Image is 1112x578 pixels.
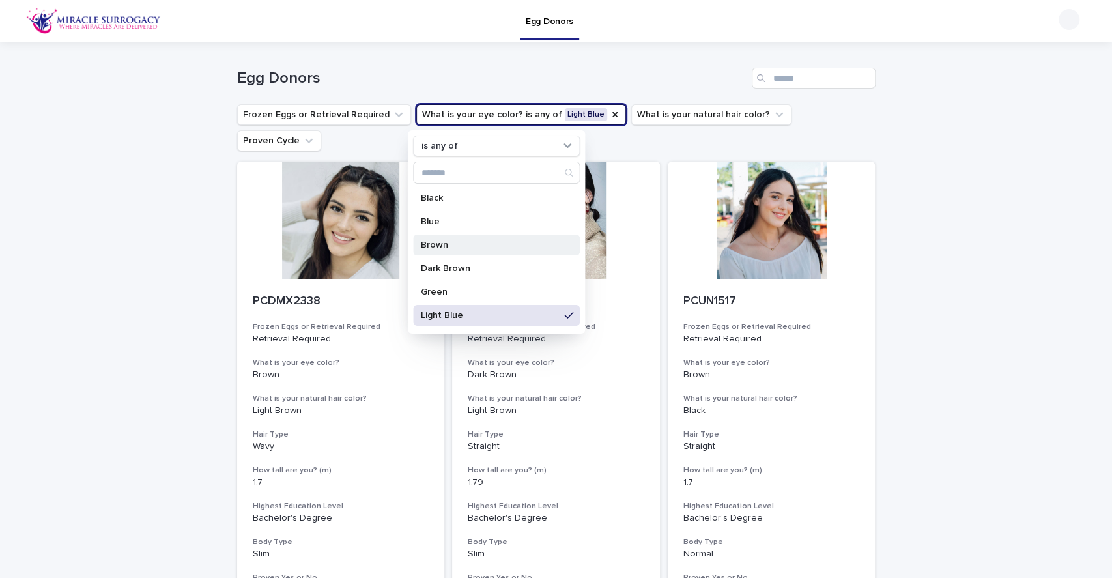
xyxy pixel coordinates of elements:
[253,429,429,440] h3: Hair Type
[253,537,429,547] h3: Body Type
[683,358,860,368] h3: What is your eye color?
[468,549,644,560] p: Slim
[421,217,559,226] p: Blue
[421,240,559,250] p: Brown
[421,194,559,203] p: Black
[421,141,458,152] p: is any of
[468,537,644,547] h3: Body Type
[237,104,411,125] button: Frozen Eggs or Retrieval Required
[253,513,429,524] p: Bachelor's Degree
[414,162,579,183] input: Search
[683,537,860,547] h3: Body Type
[237,69,747,88] h1: Egg Donors
[752,68,876,89] input: Search
[683,322,860,332] h3: Frozen Eggs or Retrieval Required
[413,162,580,184] div: Search
[253,549,429,560] p: Slim
[468,394,644,404] h3: What is your natural hair color?
[253,441,429,452] p: Wavy
[683,334,860,345] p: Retrieval Required
[683,369,860,381] p: Brown
[253,358,429,368] h3: What is your eye color?
[253,369,429,381] p: Brown
[421,287,559,296] p: Green
[683,465,860,476] h3: How tall are you? (m)
[468,358,644,368] h3: What is your eye color?
[421,311,559,320] p: Light Blue
[683,429,860,440] h3: Hair Type
[253,477,429,488] p: 1.7
[683,501,860,512] h3: Highest Education Level
[683,295,860,309] p: PCUN1517
[468,429,644,440] h3: Hair Type
[468,405,644,416] p: Light Brown
[253,334,429,345] p: Retrieval Required
[631,104,791,125] button: What is your natural hair color?
[683,477,860,488] p: 1.7
[468,513,644,524] p: Bachelor's Degree
[468,501,644,512] h3: Highest Education Level
[468,369,644,381] p: Dark Brown
[253,501,429,512] h3: Highest Education Level
[26,8,161,34] img: OiFFDOGZQuirLhrlO1ag
[683,441,860,452] p: Straight
[683,513,860,524] p: Bachelor's Degree
[468,334,644,345] p: Retrieval Required
[468,477,644,488] p: 1.79
[253,465,429,476] h3: How tall are you? (m)
[683,394,860,404] h3: What is your natural hair color?
[253,295,429,309] p: PCDMX2338
[253,322,429,332] h3: Frozen Eggs or Retrieval Required
[416,104,626,125] button: What is your eye color?
[468,465,644,476] h3: How tall are you? (m)
[253,405,429,416] p: Light Brown
[253,394,429,404] h3: What is your natural hair color?
[237,130,321,151] button: Proven Cycle
[683,405,860,416] p: Black
[421,264,559,273] p: Dark Brown
[468,441,644,452] p: Straight
[683,549,860,560] p: Normal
